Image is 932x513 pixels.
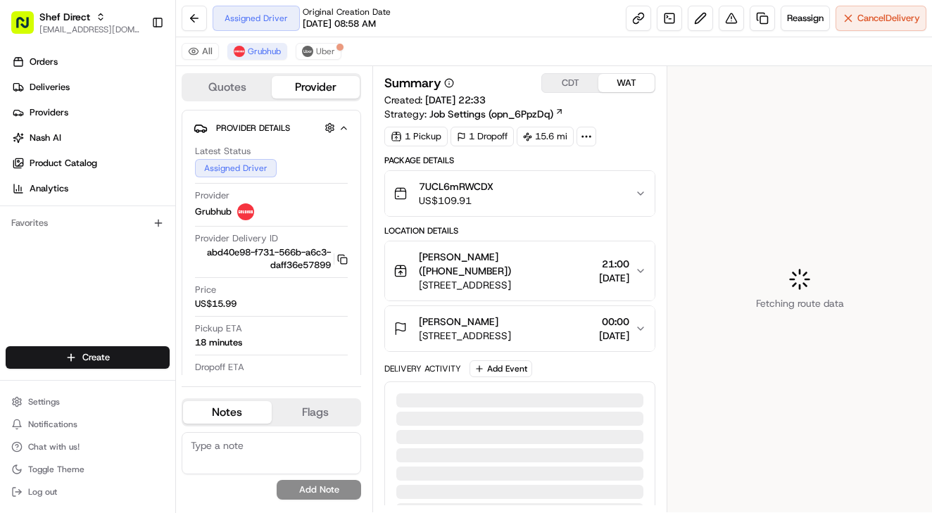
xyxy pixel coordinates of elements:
span: [STREET_ADDRESS] [419,278,593,292]
a: Nash AI [6,127,175,149]
span: Reassign [787,12,824,25]
span: Job Settings (opn_6PpzDq) [429,107,553,121]
div: 1 Dropoff [451,127,514,146]
span: Created: [384,93,486,107]
span: [DATE] 22:33 [425,94,486,106]
a: Analytics [6,177,175,200]
div: Strategy: [384,107,564,121]
span: Chat with us! [28,441,80,452]
span: Settings [28,396,60,407]
a: Job Settings (opn_6PpzDq) [429,107,564,121]
span: Grubhub [195,205,232,218]
button: Shef Direct [39,10,90,24]
span: Log out [28,486,57,498]
span: 7UCL6mRWCDX [419,179,493,194]
a: Deliveries [6,76,175,99]
span: Provider Details [216,122,290,134]
button: WAT [598,74,655,92]
span: [DATE] [599,271,629,285]
span: US$109.91 [419,194,493,208]
button: Log out [6,482,170,502]
span: Deliveries [30,81,70,94]
button: All [182,43,219,60]
button: Notifications [6,414,170,434]
img: 5e692f75ce7d37001a5d71f1 [234,46,245,57]
button: Uber [296,43,341,60]
span: Analytics [30,182,68,195]
button: [EMAIL_ADDRESS][DOMAIN_NAME] [39,24,140,35]
span: [PERSON_NAME] [419,315,498,329]
span: Pickup ETA [195,322,242,335]
button: Notes [183,401,272,424]
span: 00:00 [599,315,629,329]
button: Provider [272,76,360,99]
span: Notifications [28,419,77,430]
button: Toggle Theme [6,460,170,479]
span: [DATE] [599,329,629,343]
div: 1 Pickup [384,127,448,146]
button: [PERSON_NAME] ([PHONE_NUMBER])[STREET_ADDRESS]21:00[DATE] [385,241,655,300]
button: Add Event [470,360,532,377]
span: 21:00 [599,257,629,271]
button: CDT [542,74,598,92]
span: Toggle Theme [28,464,84,475]
button: Settings [6,392,170,412]
span: Grubhub [248,46,281,57]
span: [PERSON_NAME] ([PHONE_NUMBER]) [419,250,593,278]
span: Provider Delivery ID [195,232,278,245]
a: Product Catalog [6,152,175,175]
span: Product Catalog [30,157,97,170]
span: Dropoff ETA [195,361,244,374]
span: [DATE] 08:58 AM [303,18,376,30]
button: [PERSON_NAME][STREET_ADDRESS]00:00[DATE] [385,306,655,351]
button: Shef Direct[EMAIL_ADDRESS][DOMAIN_NAME] [6,6,146,39]
span: US$15.99 [195,298,237,310]
h3: Summary [384,77,441,89]
button: Grubhub [227,43,287,60]
button: Flags [272,401,360,424]
button: CancelDelivery [836,6,926,31]
span: Original Creation Date [303,6,391,18]
button: Provider Details [194,116,349,139]
img: 5e692f75ce7d37001a5d71f1 [237,203,254,220]
span: Fetching route data [756,296,844,310]
span: Provider [195,189,229,202]
div: Favorites [6,212,170,234]
span: Providers [30,106,68,119]
span: Nash AI [30,132,61,144]
span: Uber [316,46,335,57]
button: 7UCL6mRWCDXUS$109.91 [385,171,655,216]
span: Cancel Delivery [857,12,920,25]
span: Price [195,284,216,296]
span: Latest Status [195,145,251,158]
button: Create [6,346,170,369]
button: abd40e98-f731-566b-a6c3-daff36e57899 [195,246,348,272]
span: Orders [30,56,58,68]
div: 15.6 mi [517,127,574,146]
span: Create [82,351,110,364]
div: 18 minutes [195,336,242,349]
div: Location Details [384,225,655,236]
a: Orders [6,51,175,73]
button: Chat with us! [6,437,170,457]
div: Package Details [384,155,655,166]
button: Reassign [781,6,830,31]
img: uber-new-logo.jpeg [302,46,313,57]
span: [STREET_ADDRESS] [419,329,511,343]
div: Delivery Activity [384,363,461,374]
button: Quotes [183,76,272,99]
a: Providers [6,101,175,124]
